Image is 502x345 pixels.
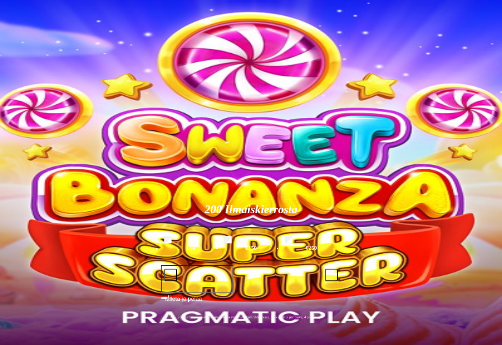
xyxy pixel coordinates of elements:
[283,235,340,261] label: €250
[168,294,171,299] span: €
[161,294,341,311] button: Talleta ja pelaa
[325,269,338,281] button: plus icon
[261,270,264,278] span: €
[162,235,219,261] label: €50
[222,235,279,261] label: €150
[164,269,177,281] button: minus icon
[163,294,202,311] span: Talleta ja pelaa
